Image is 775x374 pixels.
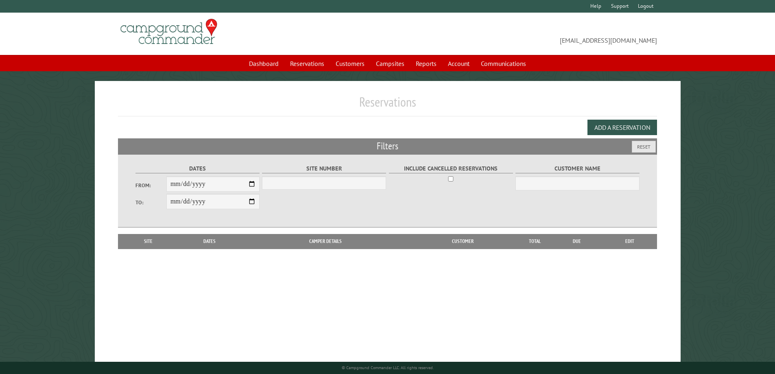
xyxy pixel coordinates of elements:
[118,138,657,154] h2: Filters
[175,234,245,249] th: Dates
[135,164,260,173] label: Dates
[118,16,220,48] img: Campground Commander
[371,56,409,71] a: Campsites
[603,234,657,249] th: Edit
[411,56,441,71] a: Reports
[135,199,166,206] label: To:
[476,56,531,71] a: Communications
[551,234,603,249] th: Due
[389,164,513,173] label: Include Cancelled Reservations
[587,120,657,135] button: Add a Reservation
[388,22,657,45] span: [EMAIL_ADDRESS][DOMAIN_NAME]
[285,56,329,71] a: Reservations
[331,56,369,71] a: Customers
[262,164,386,173] label: Site Number
[135,182,166,189] label: From:
[632,141,656,153] button: Reset
[443,56,474,71] a: Account
[122,234,175,249] th: Site
[244,56,284,71] a: Dashboard
[406,234,519,249] th: Customer
[519,234,551,249] th: Total
[342,365,434,370] small: © Campground Commander LLC. All rights reserved.
[515,164,640,173] label: Customer Name
[118,94,657,116] h1: Reservations
[245,234,406,249] th: Camper Details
